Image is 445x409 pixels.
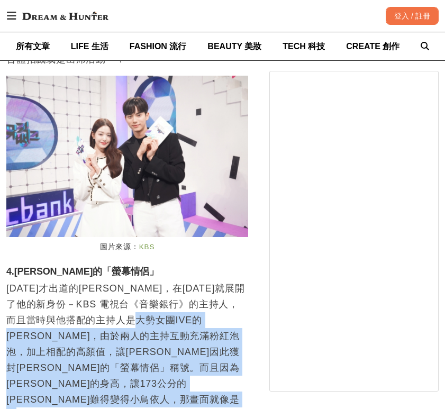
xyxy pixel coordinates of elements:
span: CREATE 創作 [346,42,399,51]
a: 所有文章 [16,32,50,60]
img: Netflix《暴君的廚師》６點認識李彩玟，小宋江！張員瑛的「螢幕情侶」！加碼《暴君的廚師》４個幕後小故事 [6,76,248,237]
a: CREATE 創作 [346,32,399,60]
span: TECH 科技 [283,42,325,51]
a: LIFE 生活 [71,32,108,60]
span: LIFE 生活 [71,42,108,51]
span: BEAUTY 美妝 [207,42,261,51]
span: 所有文章 [16,42,50,51]
a: BEAUTY 美妝 [207,32,261,60]
figcaption: 圖片來源： [6,237,248,258]
img: Dream & Hunter [17,6,114,25]
a: KBS [139,243,155,251]
div: 登入 / 註冊 [386,7,439,25]
a: TECH 科技 [283,32,325,60]
span: FASHION 流行 [130,42,187,51]
a: FASHION 流行 [130,32,187,60]
strong: 4.[PERSON_NAME]的「螢幕情侶」 [6,266,159,277]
